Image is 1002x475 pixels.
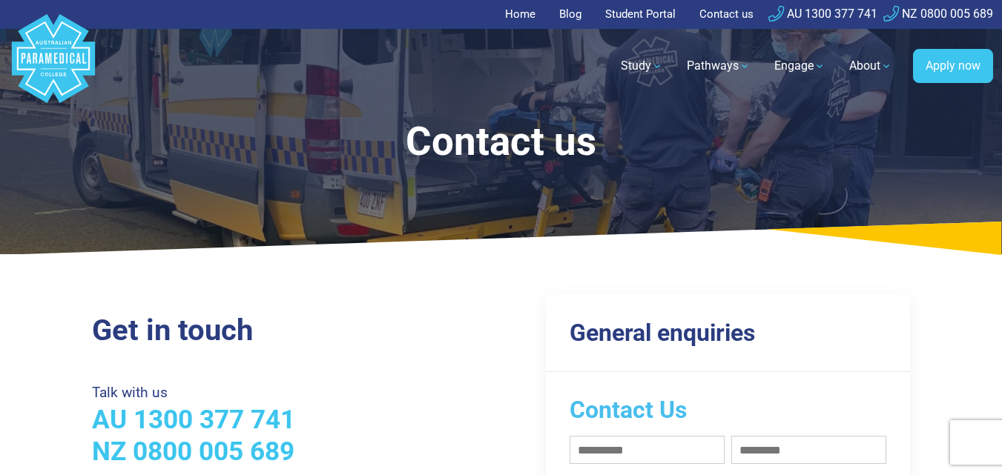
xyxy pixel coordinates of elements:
a: AU 1300 377 741 [92,404,295,435]
a: Engage [765,45,834,87]
h4: Talk with us [92,384,492,401]
a: About [840,45,901,87]
a: Australian Paramedical College [9,29,98,104]
a: AU 1300 377 741 [768,7,877,21]
h2: Get in touch [92,313,492,348]
h3: General enquiries [570,319,887,347]
h2: Contact Us [570,396,887,424]
a: Pathways [678,45,759,87]
a: NZ 0800 005 689 [883,7,993,21]
a: NZ 0800 005 689 [92,436,294,467]
a: Study [612,45,672,87]
a: Apply now [913,49,993,83]
h1: Contact us [132,119,870,165]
